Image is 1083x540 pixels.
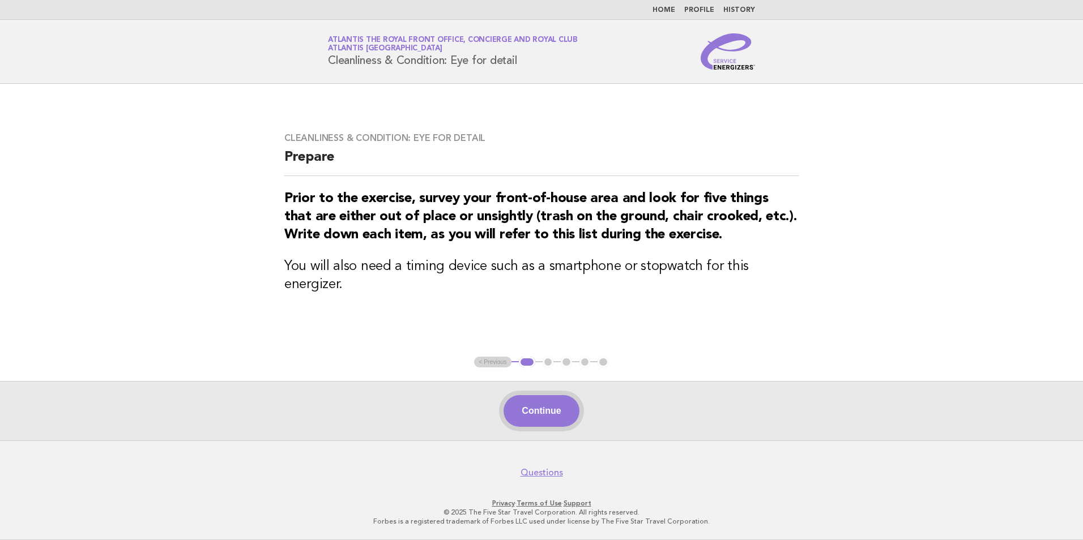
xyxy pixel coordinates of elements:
h1: Cleanliness & Condition: Eye for detail [328,37,578,66]
h3: You will also need a timing device such as a smartphone or stopwatch for this energizer. [284,258,799,294]
a: Home [653,7,675,14]
p: · · [195,499,888,508]
h2: Prepare [284,148,799,176]
a: Terms of Use [517,499,562,507]
img: Service Energizers [701,33,755,70]
h3: Cleanliness & Condition: Eye for detail [284,132,799,144]
a: Privacy [492,499,515,507]
strong: Prior to the exercise, survey your front-of-house area and look for five things that are either o... [284,192,797,242]
a: History [723,7,755,14]
a: Profile [684,7,714,14]
a: Questions [521,467,563,478]
button: Continue [504,395,579,427]
a: Support [564,499,591,507]
p: © 2025 The Five Star Travel Corporation. All rights reserved. [195,508,888,517]
a: Atlantis The Royal Front Office, Concierge and Royal ClubAtlantis [GEOGRAPHIC_DATA] [328,36,578,52]
button: 1 [519,357,535,368]
p: Forbes is a registered trademark of Forbes LLC used under license by The Five Star Travel Corpora... [195,517,888,526]
span: Atlantis [GEOGRAPHIC_DATA] [328,45,442,53]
